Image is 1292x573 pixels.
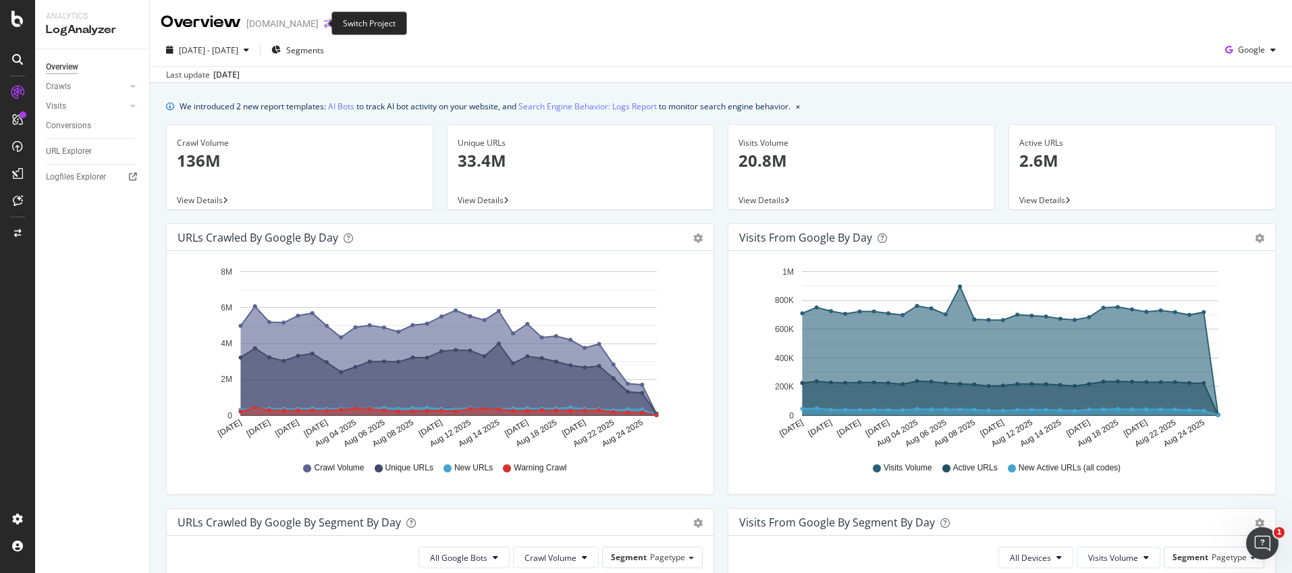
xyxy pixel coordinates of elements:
text: [DATE] [560,418,587,439]
span: Pagetype [1212,551,1247,563]
div: LogAnalyzer [46,22,138,38]
div: Visits from Google By Segment By Day [739,516,935,529]
span: Crawl Volume [524,552,576,564]
text: [DATE] [302,418,329,439]
a: URL Explorer [46,144,140,159]
p: 20.8M [738,149,984,172]
div: Overview [161,11,241,34]
span: Active URLs [953,462,998,474]
text: [DATE] [835,418,862,439]
text: [DATE] [1122,418,1149,439]
text: 4M [221,339,232,348]
text: [DATE] [1065,418,1092,439]
div: Last update [166,69,240,81]
text: Aug 22 2025 [1133,418,1177,449]
div: Conversions [46,119,91,133]
div: Switch Project [331,11,407,35]
p: 136M [177,149,423,172]
span: View Details [458,194,504,206]
div: URLs Crawled by Google by day [178,231,338,244]
span: Google [1238,44,1265,55]
text: Aug 08 2025 [932,418,977,449]
text: [DATE] [417,418,444,439]
text: 8M [221,267,232,277]
text: 1M [782,267,794,277]
button: [DATE] - [DATE] [161,39,254,61]
span: [DATE] - [DATE] [179,45,238,56]
text: Aug 04 2025 [875,418,919,449]
p: 2.6M [1019,149,1265,172]
span: View Details [1019,194,1065,206]
a: Overview [46,60,140,74]
text: Aug 22 2025 [571,418,616,449]
div: Active URLs [1019,137,1265,149]
a: Logfiles Explorer [46,170,140,184]
div: Analytics [46,11,138,22]
div: Visits [46,99,66,113]
a: Crawls [46,80,126,94]
span: All Devices [1010,552,1051,564]
text: [DATE] [979,418,1006,439]
div: Logfiles Explorer [46,170,106,184]
text: Aug 18 2025 [1075,418,1120,449]
text: 0 [789,411,794,420]
button: Segments [266,39,329,61]
text: Aug 12 2025 [428,418,473,449]
span: Segments [286,45,324,56]
button: All Google Bots [419,547,510,568]
span: View Details [738,194,784,206]
span: 1 [1274,527,1285,538]
div: arrow-right-arrow-left [324,19,332,28]
a: Search Engine Behavior: Logs Report [518,99,657,113]
div: Crawls [46,80,71,94]
span: Segment [611,551,647,563]
span: Segment [1173,551,1208,563]
div: Overview [46,60,78,74]
span: Visits Volume [884,462,932,474]
div: [DATE] [213,69,240,81]
span: New URLs [454,462,493,474]
svg: A chart. [178,262,698,449]
button: All Devices [998,547,1073,568]
iframe: Intercom live chat [1246,527,1278,560]
text: Aug 18 2025 [514,418,558,449]
text: [DATE] [245,418,272,439]
a: AI Bots [328,99,354,113]
svg: A chart. [739,262,1260,449]
span: Visits Volume [1088,552,1138,564]
button: Crawl Volume [513,547,599,568]
span: Unique URLs [385,462,433,474]
div: info banner [166,99,1276,113]
text: [DATE] [807,418,834,439]
text: Aug 24 2025 [600,418,645,449]
div: Visits from Google by day [739,231,872,244]
button: Google [1220,39,1281,61]
div: [DOMAIN_NAME] [246,17,319,30]
button: close banner [792,97,803,116]
text: 2M [221,375,232,385]
text: 400K [775,354,794,363]
text: 200K [775,382,794,391]
text: [DATE] [778,418,805,439]
span: Pagetype [650,551,685,563]
text: Aug 06 2025 [904,418,948,449]
span: New Active URLs (all codes) [1019,462,1121,474]
text: [DATE] [273,418,300,439]
div: We introduced 2 new report templates: to track AI bot activity on your website, and to monitor se... [180,99,790,113]
text: Aug 24 2025 [1162,418,1206,449]
div: gear [693,518,703,528]
div: Visits Volume [738,137,984,149]
text: Aug 14 2025 [1019,418,1063,449]
div: gear [1255,518,1264,528]
a: Conversions [46,119,140,133]
div: URLs Crawled by Google By Segment By Day [178,516,401,529]
span: Warning Crawl [514,462,566,474]
span: Crawl Volume [314,462,364,474]
text: Aug 04 2025 [313,418,358,449]
a: Visits [46,99,126,113]
text: [DATE] [864,418,891,439]
text: 0 [227,411,232,420]
text: 600K [775,325,794,334]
